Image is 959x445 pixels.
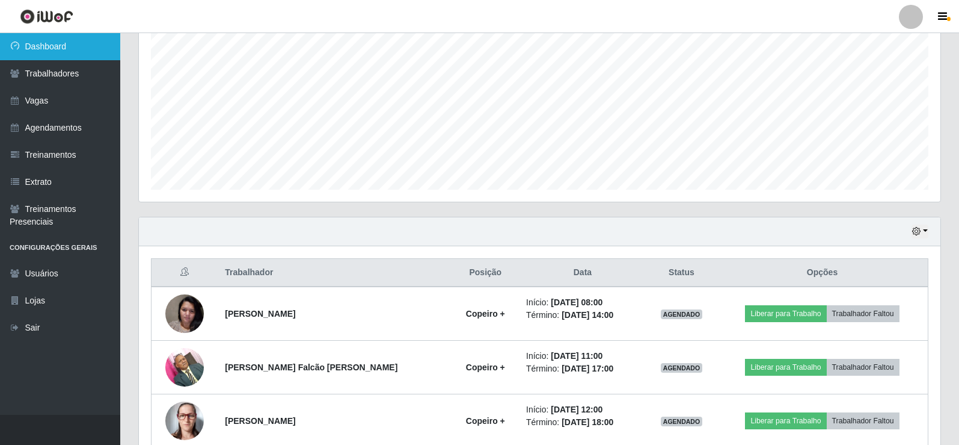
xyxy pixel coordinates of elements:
time: [DATE] 14:00 [562,310,613,320]
th: Opções [717,259,928,287]
li: Início: [526,403,639,416]
time: [DATE] 12:00 [551,405,602,414]
th: Posição [452,259,519,287]
button: Trabalhador Faltou [827,359,899,376]
span: AGENDADO [661,310,703,319]
button: Trabalhador Faltou [827,305,899,322]
th: Data [519,259,646,287]
time: [DATE] 17:00 [562,364,613,373]
li: Início: [526,350,639,363]
time: [DATE] 11:00 [551,351,602,361]
th: Trabalhador [218,259,452,287]
li: Término: [526,309,639,322]
button: Trabalhador Faltou [827,412,899,429]
time: [DATE] 18:00 [562,417,613,427]
strong: Copeiro + [466,309,505,319]
img: CoreUI Logo [20,9,73,24]
button: Liberar para Trabalho [745,412,826,429]
li: Término: [526,363,639,375]
strong: Copeiro + [466,416,505,426]
strong: Copeiro + [466,363,505,372]
li: Término: [526,416,639,429]
strong: [PERSON_NAME] [225,416,295,426]
span: AGENDADO [661,363,703,373]
th: Status [646,259,717,287]
li: Início: [526,296,639,309]
img: 1750597929340.jpeg [165,402,204,440]
strong: [PERSON_NAME] Falcão [PERSON_NAME] [225,363,397,372]
button: Liberar para Trabalho [745,359,826,376]
span: AGENDADO [661,417,703,426]
time: [DATE] 08:00 [551,297,602,307]
img: 1697117733428.jpeg [165,341,204,393]
strong: [PERSON_NAME] [225,309,295,319]
img: 1682608462576.jpeg [165,288,204,339]
button: Liberar para Trabalho [745,305,826,322]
